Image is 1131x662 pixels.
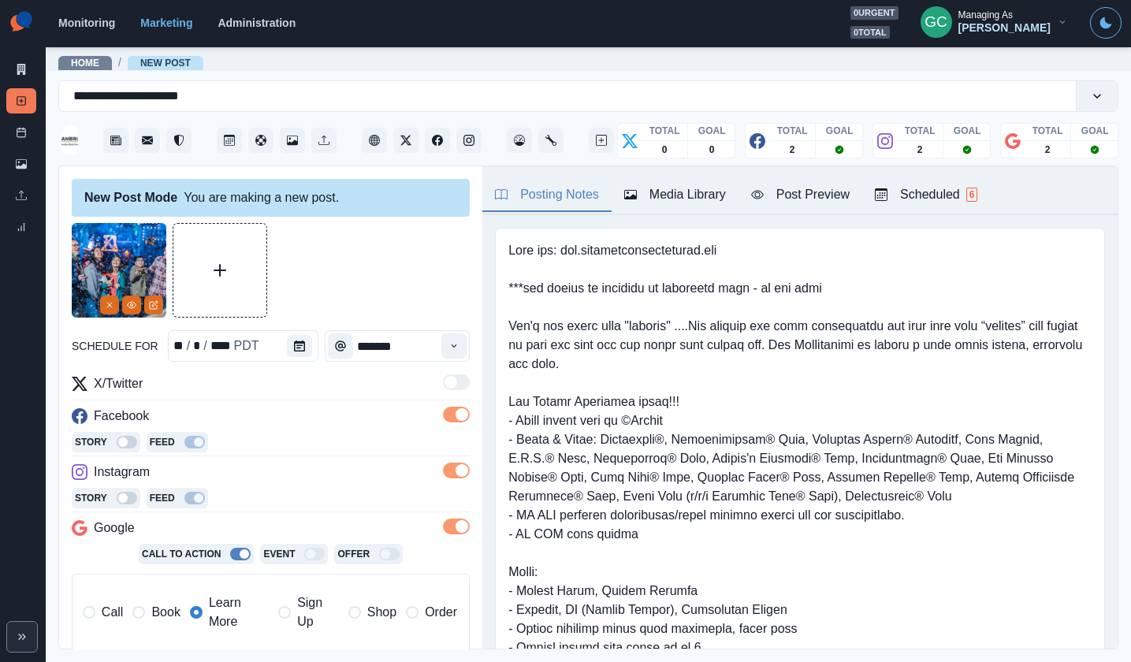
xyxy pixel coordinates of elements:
button: Edit Media [144,296,163,314]
a: Home [71,58,99,69]
div: / [185,337,192,355]
button: Time [328,333,353,359]
a: Dashboard [507,128,532,153]
a: Post Schedule [6,120,36,145]
span: Shop [367,603,396,622]
button: Upload Media [173,224,266,317]
a: Marketing [140,17,192,29]
p: Google [94,519,135,537]
p: Event [263,547,295,561]
span: Sign Up [297,593,339,631]
nav: breadcrumb [58,54,203,71]
button: Managing As[PERSON_NAME] [908,6,1081,38]
label: schedule for [72,338,158,355]
span: Learn More [209,593,269,631]
button: Stream [103,128,128,153]
p: Facebook [94,407,149,426]
button: Remove [100,296,119,314]
a: Media Library [6,151,36,177]
div: Managing As [958,9,1013,20]
span: 6 [966,188,978,202]
p: 0 [709,143,715,157]
span: / [118,54,121,71]
div: Post Preview [751,185,850,204]
span: 0 urgent [850,6,898,20]
a: Review Summary [6,214,36,240]
div: schedule for [233,337,261,355]
p: GOAL [826,124,854,138]
input: Select Time [325,330,471,362]
div: Time [325,330,471,362]
p: 2 [790,143,795,157]
div: schedule for [168,330,318,362]
p: Feed [150,491,175,505]
button: Facebook [425,128,450,153]
p: GOAL [954,124,981,138]
p: Call To Action [142,547,221,561]
button: Time [441,333,467,359]
div: You are making a new post. [72,179,470,217]
a: Administration [218,17,296,29]
p: GOAL [1081,124,1109,138]
img: 410208902767603 [61,125,78,156]
button: Administration [538,128,564,153]
button: Instagram [456,128,482,153]
div: schedule for [209,337,233,355]
button: Post Schedule [217,128,242,153]
p: X/Twitter [94,374,143,393]
p: TOTAL [1032,124,1063,138]
p: Feed [150,435,175,449]
p: TOTAL [905,124,936,138]
p: GOAL [698,124,726,138]
div: Gizelle Carlos [925,3,947,41]
button: Uploads [311,128,337,153]
div: Scheduled [875,185,977,204]
button: Reviews [166,128,192,153]
button: Twitter [393,128,419,153]
span: Book [151,603,180,622]
div: Date [172,337,261,355]
p: Story [75,491,107,505]
p: TOTAL [649,124,680,138]
p: Offer [337,547,370,561]
span: Call [102,603,124,622]
div: schedule for [192,337,202,355]
a: Monitoring [58,17,115,29]
a: New Post [140,58,191,69]
button: Client Website [362,128,387,153]
div: schedule for [172,337,185,355]
button: Expand [6,621,38,653]
p: TOTAL [777,124,808,138]
img: f6asfd6rpktmown76wot [72,223,166,318]
p: 2 [1045,143,1051,157]
button: Create New Post [589,128,614,153]
button: Toggle Mode [1090,7,1122,39]
p: Story [75,435,107,449]
p: 0 [662,143,668,157]
p: 2 [917,143,923,157]
a: Messages [135,128,160,153]
span: 0 total [850,26,890,39]
div: Posting Notes [495,185,599,204]
div: / [202,337,208,355]
span: Order [425,603,457,622]
button: View Media [122,296,141,314]
div: New Post Mode [84,188,177,207]
div: [PERSON_NAME] [958,21,1051,35]
a: Uploads [6,183,36,208]
button: Media Library [280,128,305,153]
a: Marketing Summary [6,57,36,82]
button: Content Pool [248,128,273,153]
a: New Post [6,88,36,113]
